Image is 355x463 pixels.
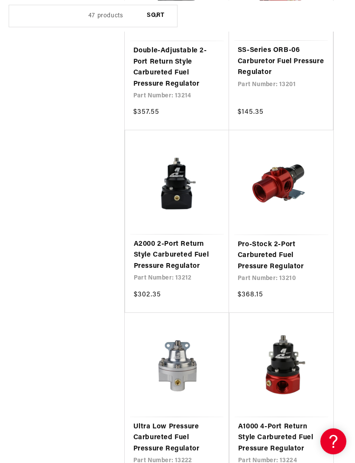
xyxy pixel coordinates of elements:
[238,421,325,455] a: A1000 4-Port Return Style Carbureted Fuel Pressure Regulator
[238,239,325,273] a: Pro-Stock 2-Port Carbureted Fuel Pressure Regulator
[134,239,220,272] a: A2000 2-Port Return Style Carbureted Fuel Pressure Regulator
[88,12,123,19] span: 47 products
[133,421,220,455] a: Ultra Low Pressure Carbureted Fuel Pressure Regulator
[238,45,324,78] a: SS-Series ORB-06 Carburetor Fuel Pressure Regulator
[133,45,220,90] a: Double-Adjustable 2-Port Return Style Carbureted Fuel Pressure Regulator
